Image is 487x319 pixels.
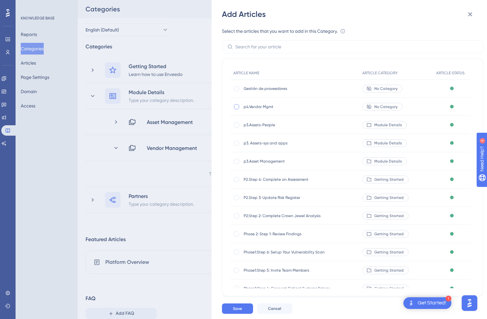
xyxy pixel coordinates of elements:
span: Getting Started [374,231,404,237]
span: Phase1:Step 5: Invite Team Members [244,268,334,273]
button: Cancel [257,303,292,314]
span: P2:Step 2: Complete Crown Jewel Analysis [244,213,334,218]
span: Getting Started [374,250,404,255]
span: Cancel [268,306,281,311]
span: Phase1:Step 6: Setup Your Vulnerability Scan [244,250,334,255]
span: Need Help? [15,2,41,9]
div: Select the articles that you want to add in this Category. [222,27,338,35]
span: P2.Step 4: Complete an Assessment [244,177,334,182]
div: 1 [446,296,451,301]
span: Gestión de proveedores [244,86,334,91]
span: No Category [374,86,398,91]
iframe: UserGuiding AI Assistant Launcher [460,293,479,313]
img: launcher-image-alternative-text [407,299,415,307]
span: ARTICLE CATEGORY [362,70,398,76]
span: p3. Assets-sys and apps [244,141,334,146]
span: Module Details [374,122,402,128]
span: P2.Step 3: Update Risk Register [244,195,334,200]
button: Save [222,303,253,314]
span: ARTICLE NAME [233,70,259,76]
span: Getting Started [374,195,404,200]
span: p3.Asset Management [244,159,334,164]
div: Open Get Started! checklist, remaining modules: 1 [403,297,451,309]
span: Module Details [374,159,402,164]
span: Phase1:Step 4: Connect Critical Systems (Integrations) [244,286,334,291]
span: No Category [374,104,398,109]
span: p3.Assets-People [244,122,334,128]
div: 4 [45,3,47,8]
span: Getting Started [374,177,404,182]
div: Get Started! [418,300,446,307]
span: Save [233,306,242,311]
input: Search for your article [235,43,478,50]
span: Module Details [374,141,402,146]
span: ARTICLE STATUS [436,70,465,76]
span: Getting Started [374,268,404,273]
span: Getting Started [374,286,404,291]
span: p4.Vendor Mgmt [244,104,334,109]
span: Phase 2: Step 1: Review Findings [244,231,334,237]
div: Add Articles [222,9,478,19]
span: Getting Started [374,213,404,218]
